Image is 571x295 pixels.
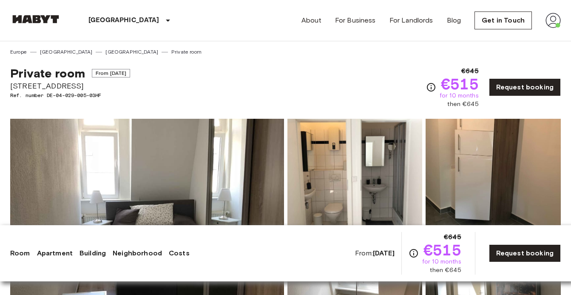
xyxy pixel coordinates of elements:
[88,15,159,26] p: [GEOGRAPHIC_DATA]
[422,258,461,266] span: for 10 months
[171,48,202,56] a: Private room
[10,248,30,258] a: Room
[426,119,561,230] img: Picture of unit DE-04-029-005-03HF
[489,244,561,262] a: Request booking
[335,15,376,26] a: For Business
[545,13,561,28] img: avatar
[447,15,461,26] a: Blog
[426,82,436,92] svg: Check cost overview for full price breakdown. Please note that discounts apply to new joiners onl...
[441,76,479,92] span: €515
[440,92,479,100] span: for 10 months
[423,242,461,258] span: €515
[105,48,158,56] a: [GEOGRAPHIC_DATA]
[430,266,461,275] span: then €645
[37,248,73,258] a: Apartment
[40,48,93,56] a: [GEOGRAPHIC_DATA]
[355,249,395,258] span: From:
[80,248,106,258] a: Building
[10,92,130,99] span: Ref. number DE-04-029-005-03HF
[447,100,478,109] span: then €645
[461,66,479,76] span: €645
[409,248,419,258] svg: Check cost overview for full price breakdown. Please note that discounts apply to new joiners onl...
[301,15,321,26] a: About
[10,80,130,92] span: [STREET_ADDRESS]
[10,48,27,56] a: Europe
[389,15,433,26] a: For Landlords
[10,15,61,23] img: Habyt
[169,248,190,258] a: Costs
[474,11,532,29] a: Get in Touch
[444,232,461,242] span: €645
[287,119,423,230] img: Picture of unit DE-04-029-005-03HF
[92,69,131,77] span: From [DATE]
[10,66,85,80] span: Private room
[373,249,395,257] b: [DATE]
[489,78,561,96] a: Request booking
[113,248,162,258] a: Neighborhood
